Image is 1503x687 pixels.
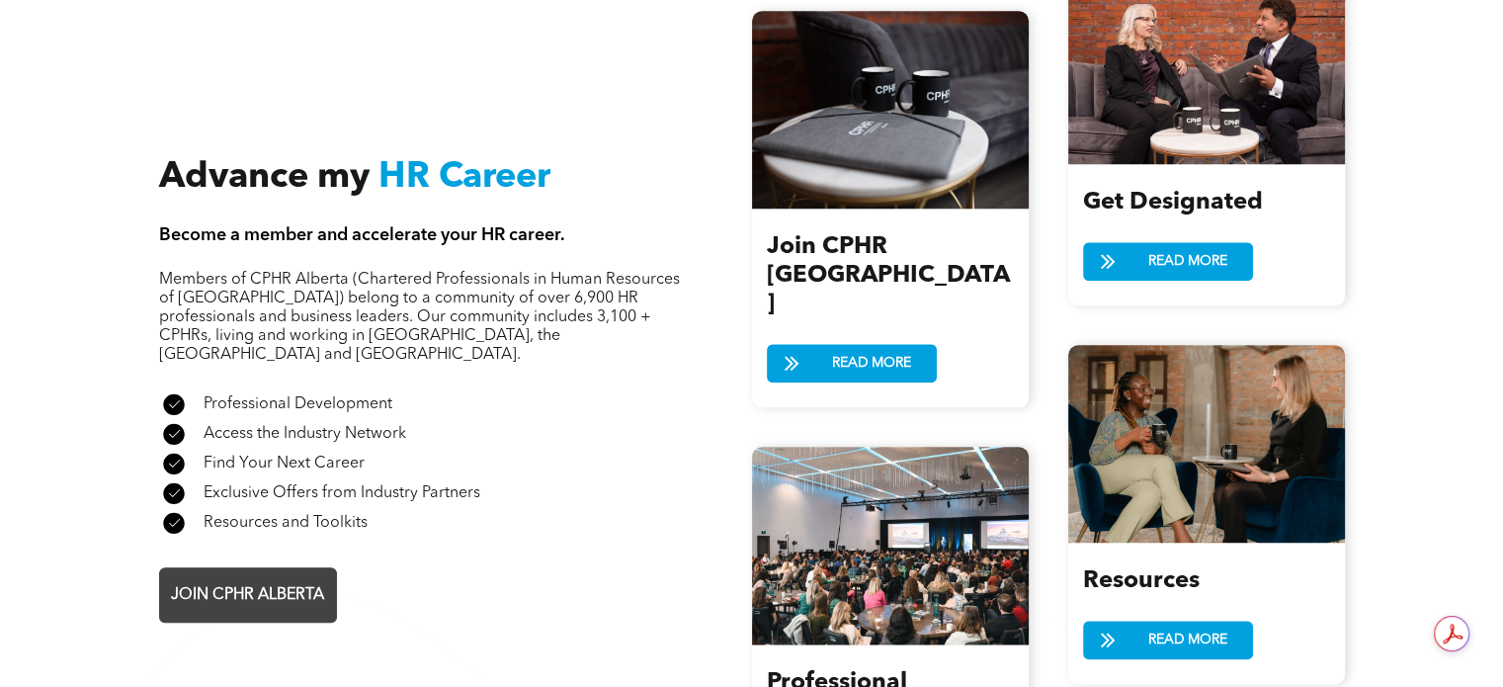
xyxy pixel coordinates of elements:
[825,345,918,382] span: READ MORE
[1141,622,1234,658] span: READ MORE
[767,344,937,383] a: READ MORE
[767,235,1010,316] span: Join CPHR [GEOGRAPHIC_DATA]
[1083,191,1263,215] span: Get Designated
[164,576,331,615] span: JOIN CPHR ALBERTA
[159,567,337,623] a: JOIN CPHR ALBERTA
[204,485,480,501] span: Exclusive Offers from Industry Partners
[204,426,406,442] span: Access the Industry Network
[159,226,565,244] span: Become a member and accelerate your HR career.
[159,272,680,363] span: Members of CPHR Alberta (Chartered Professionals in Human Resources of [GEOGRAPHIC_DATA]) belong ...
[204,396,392,412] span: Professional Development
[159,160,370,196] span: Advance my
[204,515,368,531] span: Resources and Toolkits
[1083,242,1253,281] a: READ MORE
[1083,621,1253,659] a: READ MORE
[378,160,550,196] span: HR Career
[204,456,365,472] span: Find Your Next Career
[1083,569,1200,593] span: Resources
[1141,243,1234,280] span: READ MORE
